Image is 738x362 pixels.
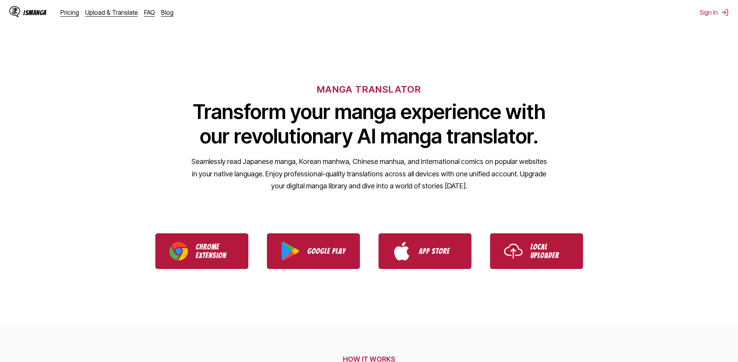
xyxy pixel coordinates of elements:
img: Sign out [721,9,729,16]
a: Blog [161,9,174,16]
p: App Store [419,247,458,255]
a: IsManga LogoIsManga [9,6,60,19]
img: Google Play logo [281,242,299,260]
button: Sign In [700,9,729,16]
a: Download IsManga from Google Play [267,233,360,269]
a: Upload & Translate [85,9,138,16]
p: Chrome Extension [196,243,234,260]
p: Local Uploader [530,243,569,260]
img: Upload icon [504,242,523,260]
p: Seamlessly read Japanese manga, Korean manhwa, Chinese manhua, and international comics on popula... [191,155,547,192]
a: FAQ [144,9,155,16]
h6: MANGA TRANSLATOR [317,84,421,95]
a: Use IsManga Local Uploader [490,233,583,269]
h1: Transform your manga experience with our revolutionary AI manga translator. [191,100,547,148]
img: Chrome logo [169,242,188,260]
div: IsManga [23,9,46,16]
a: Pricing [60,9,79,16]
img: App Store logo [392,242,411,260]
p: Google Play [307,247,346,255]
a: Download IsManga Chrome Extension [155,233,248,269]
img: IsManga Logo [9,6,20,17]
a: Download IsManga from App Store [378,233,471,269]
